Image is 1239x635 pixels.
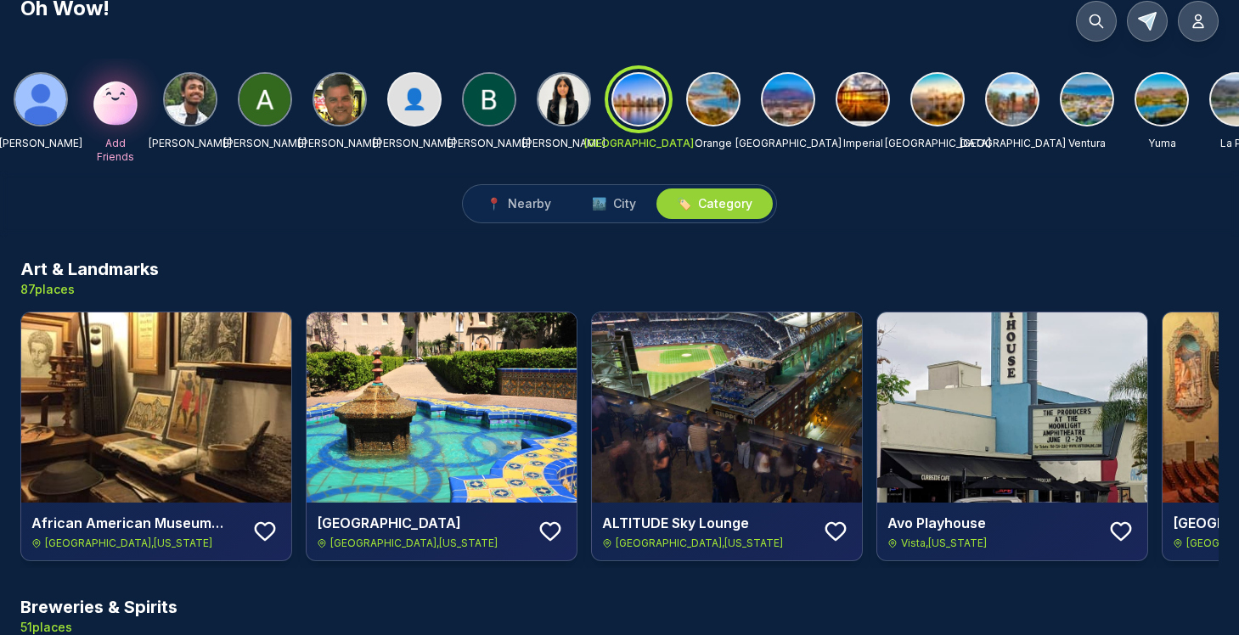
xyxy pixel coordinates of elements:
[613,195,636,212] span: City
[763,74,814,125] img: Riverside
[149,137,232,150] p: [PERSON_NAME]
[239,74,290,125] img: Anna Miller
[165,74,216,125] img: NIKHIL AGARWAL
[307,312,577,503] img: Alcazar Garden
[15,74,66,125] img: Matthew Miller
[402,86,427,113] span: 👤
[677,195,691,212] span: 🏷️
[21,312,291,503] img: African American Museum Casa del Rey Moro
[735,137,842,150] p: [GEOGRAPHIC_DATA]
[837,74,888,125] img: Imperial
[20,257,159,281] h3: Art & Landmarks
[887,513,1098,533] h4: Avo Playhouse
[45,537,212,550] span: [GEOGRAPHIC_DATA] , [US_STATE]
[31,513,242,533] h4: African American Museum [GEOGRAPHIC_DATA][PERSON_NAME]
[538,74,589,125] img: KHUSHI KASTURIYA
[698,195,752,212] span: Category
[317,513,527,533] h4: [GEOGRAPHIC_DATA]
[592,195,606,212] span: 🏙️
[592,312,862,503] img: ALTITUDE Sky Lounge
[20,595,177,619] h3: Breweries & Spirits
[88,137,143,164] p: Add Friends
[960,137,1066,150] p: [GEOGRAPHIC_DATA]
[448,137,531,150] p: [PERSON_NAME]
[695,137,732,150] p: Orange
[987,74,1038,125] img: San Bernardino
[901,537,987,550] span: Vista , [US_STATE]
[885,137,991,150] p: [GEOGRAPHIC_DATA]
[330,537,498,550] span: [GEOGRAPHIC_DATA] , [US_STATE]
[464,74,515,125] img: Brendan Delumpa
[688,74,739,125] img: Orange
[877,312,1147,503] img: Avo Playhouse
[522,137,605,150] p: [PERSON_NAME]
[572,188,656,219] button: 🏙️City
[1068,137,1106,150] p: Ventura
[298,137,381,150] p: [PERSON_NAME]
[1062,74,1112,125] img: Ventura
[616,537,783,550] span: [GEOGRAPHIC_DATA] , [US_STATE]
[1136,74,1187,125] img: Yuma
[466,188,572,219] button: 📍Nearby
[1148,137,1176,150] p: Yuma
[487,195,501,212] span: 📍
[912,74,963,125] img: Los Angeles
[373,137,456,150] p: [PERSON_NAME]
[602,513,813,533] h4: ALTITUDE Sky Lounge
[508,195,551,212] span: Nearby
[843,137,883,150] p: Imperial
[20,281,159,298] p: 87 places
[223,137,307,150] p: [PERSON_NAME]
[584,137,694,150] p: [GEOGRAPHIC_DATA]
[88,72,143,126] img: Add Friends
[314,74,365,125] img: Kevin Baldwin
[656,188,773,219] button: 🏷️Category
